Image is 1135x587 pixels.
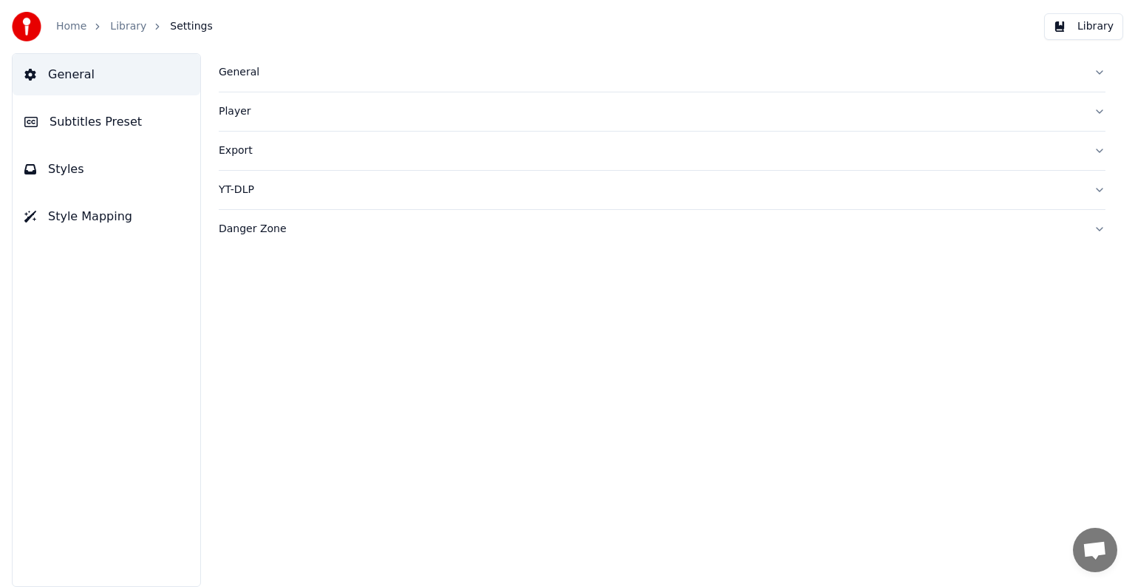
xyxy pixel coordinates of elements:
[1073,528,1117,572] a: Open chat
[12,12,41,41] img: youka
[13,149,200,190] button: Styles
[56,19,213,34] nav: breadcrumb
[1044,13,1123,40] button: Library
[219,53,1105,92] button: General
[219,104,1082,119] div: Player
[219,132,1105,170] button: Export
[50,113,142,131] span: Subtitles Preset
[219,210,1105,248] button: Danger Zone
[48,208,132,225] span: Style Mapping
[56,19,86,34] a: Home
[219,183,1082,197] div: YT-DLP
[13,196,200,237] button: Style Mapping
[219,222,1082,237] div: Danger Zone
[110,19,146,34] a: Library
[13,101,200,143] button: Subtitles Preset
[48,160,84,178] span: Styles
[170,19,212,34] span: Settings
[48,66,95,84] span: General
[219,65,1082,80] div: General
[219,171,1105,209] button: YT-DLP
[219,92,1105,131] button: Player
[219,143,1082,158] div: Export
[13,54,200,95] button: General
